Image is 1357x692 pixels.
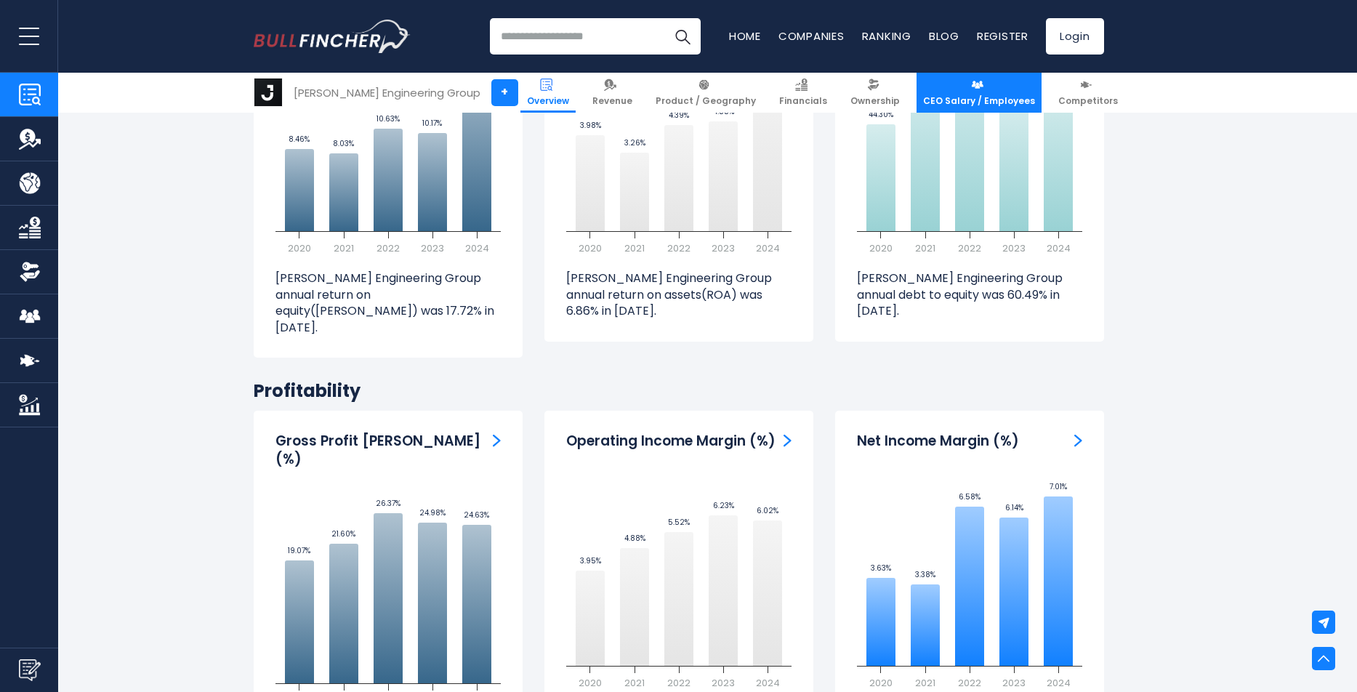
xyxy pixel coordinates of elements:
text: 44.30% [869,109,893,120]
text: 26.37% [375,498,400,509]
a: Overview [520,73,576,113]
a: + [491,79,518,106]
text: 6.23% [712,500,733,511]
h3: Operating Income Margin (%) [566,432,776,451]
a: Companies [778,28,845,44]
text: 4.88% [624,533,645,544]
text: 3.95% [579,555,600,566]
p: [PERSON_NAME] Engineering Group annual return on assets(ROA) was 6.86% in [DATE]. [566,270,792,319]
text: 2021 [915,676,935,690]
img: Bullfincher logo [254,20,411,53]
p: [PERSON_NAME] Engineering Group annual debt to equity was 60.49% in [DATE]. [857,270,1082,319]
a: Net Income Margin [1074,432,1082,448]
span: Competitors [1058,95,1118,107]
text: 2021 [334,241,354,255]
text: 3.38% [915,569,935,580]
div: [PERSON_NAME] Engineering Group [294,84,480,101]
text: 3.98% [579,120,600,131]
text: 6.02% [757,505,778,516]
text: 2020 [869,676,892,690]
span: Overview [527,95,569,107]
text: 2024 [1046,241,1070,255]
span: Ownership [850,95,900,107]
text: 2022 [667,241,690,255]
text: 2023 [421,241,444,255]
text: 2023 [1002,241,1026,255]
text: 24.98% [419,507,445,518]
text: 2021 [915,241,935,255]
text: 2022 [958,676,981,690]
a: Blog [929,28,959,44]
a: Go to homepage [254,20,410,53]
text: 2023 [712,241,735,255]
text: 8.46% [289,134,310,145]
a: Revenue [586,73,639,113]
text: 3.26% [624,137,645,148]
text: 2022 [377,241,400,255]
span: CEO Salary / Employees [923,95,1035,107]
a: Gross Profit Margin [493,432,501,448]
a: CEO Salary / Employees [917,73,1042,113]
img: Ownership [19,261,41,283]
text: 4.39% [669,110,689,121]
text: 2020 [287,241,310,255]
text: 2023 [1002,676,1026,690]
text: 2022 [667,676,690,690]
a: Login [1046,18,1104,55]
button: Search [664,18,701,55]
text: 2024 [755,676,779,690]
text: 8.03% [333,138,354,149]
a: Home [729,28,761,44]
text: 10.63% [376,113,399,124]
text: 2022 [958,241,981,255]
text: 6.58% [959,491,980,502]
h3: Net Income Margin (%) [857,432,1019,451]
text: 2020 [578,241,601,255]
img: J logo [254,79,282,106]
text: 2020 [869,241,892,255]
text: 3.63% [871,563,891,574]
span: Financials [779,95,827,107]
text: 2024 [755,241,779,255]
span: Product / Geography [656,95,756,107]
text: 10.17% [422,118,442,129]
h3: Gross Profit [PERSON_NAME] (%) [275,432,493,468]
text: 5.52% [668,517,690,528]
text: 2024 [464,241,488,255]
text: 24.63% [464,510,489,520]
text: 2021 [624,241,645,255]
text: 2021 [624,676,645,690]
text: 19.07% [288,545,310,556]
a: Product / Geography [649,73,762,113]
text: 7.01% [1050,481,1067,492]
text: 2020 [578,676,601,690]
a: Competitors [1052,73,1124,113]
text: 2023 [712,676,735,690]
text: 2024 [1046,676,1070,690]
a: Ownership [844,73,906,113]
span: Revenue [592,95,632,107]
text: 21.60% [331,528,355,539]
a: Ranking [862,28,911,44]
p: [PERSON_NAME] Engineering Group annual return on equity([PERSON_NAME]) was 17.72% in [DATE]. [275,270,501,336]
a: Operating Income Margin [784,432,792,448]
h2: Profitability [254,379,1104,402]
text: 6.14% [1004,502,1023,513]
a: Register [977,28,1028,44]
a: Financials [773,73,834,113]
